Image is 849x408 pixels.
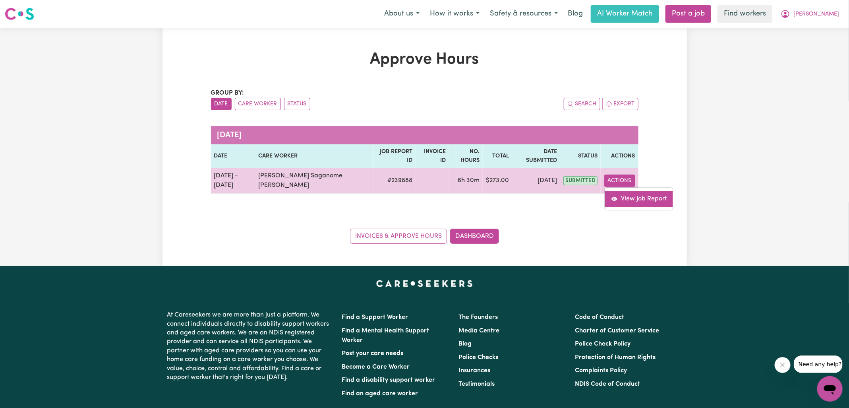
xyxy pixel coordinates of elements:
[604,175,635,187] button: Actions
[450,229,499,244] a: Dashboard
[211,90,244,96] span: Group by:
[605,187,673,210] div: Actions
[575,381,640,387] a: NDIS Code of Conduct
[342,350,404,357] a: Post your care needs
[512,144,560,168] th: Date Submitted
[255,144,374,168] th: Care worker
[342,328,429,344] a: Find a Mental Health Support Worker
[483,168,512,194] td: $ 273.00
[5,7,34,21] img: Careseekers logo
[211,144,255,168] th: Date
[458,341,472,347] a: Blog
[665,5,711,23] a: Post a job
[794,356,843,373] iframe: Message from company
[342,391,418,397] a: Find an aged care worker
[284,98,310,110] button: sort invoices by paid status
[350,229,447,244] a: Invoices & Approve Hours
[5,5,34,23] a: Careseekers logo
[575,354,656,361] a: Protection of Human Rights
[575,367,627,374] a: Complaints Policy
[425,6,485,22] button: How it works
[564,98,600,110] button: Search
[563,5,588,23] a: Blog
[211,126,638,144] caption: [DATE]
[342,377,435,383] a: Find a disability support worker
[817,376,843,402] iframe: Button to launch messaging window
[793,10,839,19] span: [PERSON_NAME]
[575,314,624,321] a: Code of Conduct
[458,177,480,184] span: 6 hours 30 minutes
[560,144,601,168] th: Status
[342,314,408,321] a: Find a Support Worker
[255,168,374,194] td: [PERSON_NAME] Saganome [PERSON_NAME]
[512,168,560,194] td: [DATE]
[458,328,499,334] a: Media Centre
[575,328,659,334] a: Charter of Customer Service
[376,280,473,287] a: Careseekers home page
[374,144,416,168] th: Job Report ID
[605,191,673,207] a: View job report 239888
[342,364,410,370] a: Become a Care Worker
[458,381,495,387] a: Testimonials
[458,367,490,374] a: Insurances
[458,314,498,321] a: The Founders
[563,176,598,185] span: submitted
[575,341,630,347] a: Police Check Policy
[449,144,483,168] th: No. Hours
[379,6,425,22] button: About us
[211,98,232,110] button: sort invoices by date
[591,5,659,23] a: AI Worker Match
[235,98,281,110] button: sort invoices by care worker
[601,144,638,168] th: Actions
[483,144,512,168] th: Total
[602,98,638,110] button: Export
[211,50,638,69] h1: Approve Hours
[485,6,563,22] button: Safety & resources
[167,307,333,385] p: At Careseekers we are more than just a platform. We connect individuals directly to disability su...
[458,354,498,361] a: Police Checks
[211,168,255,194] td: [DATE] - [DATE]
[776,6,844,22] button: My Account
[416,144,449,168] th: Invoice ID
[717,5,772,23] a: Find workers
[374,168,416,194] td: # 239888
[775,357,791,373] iframe: Close message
